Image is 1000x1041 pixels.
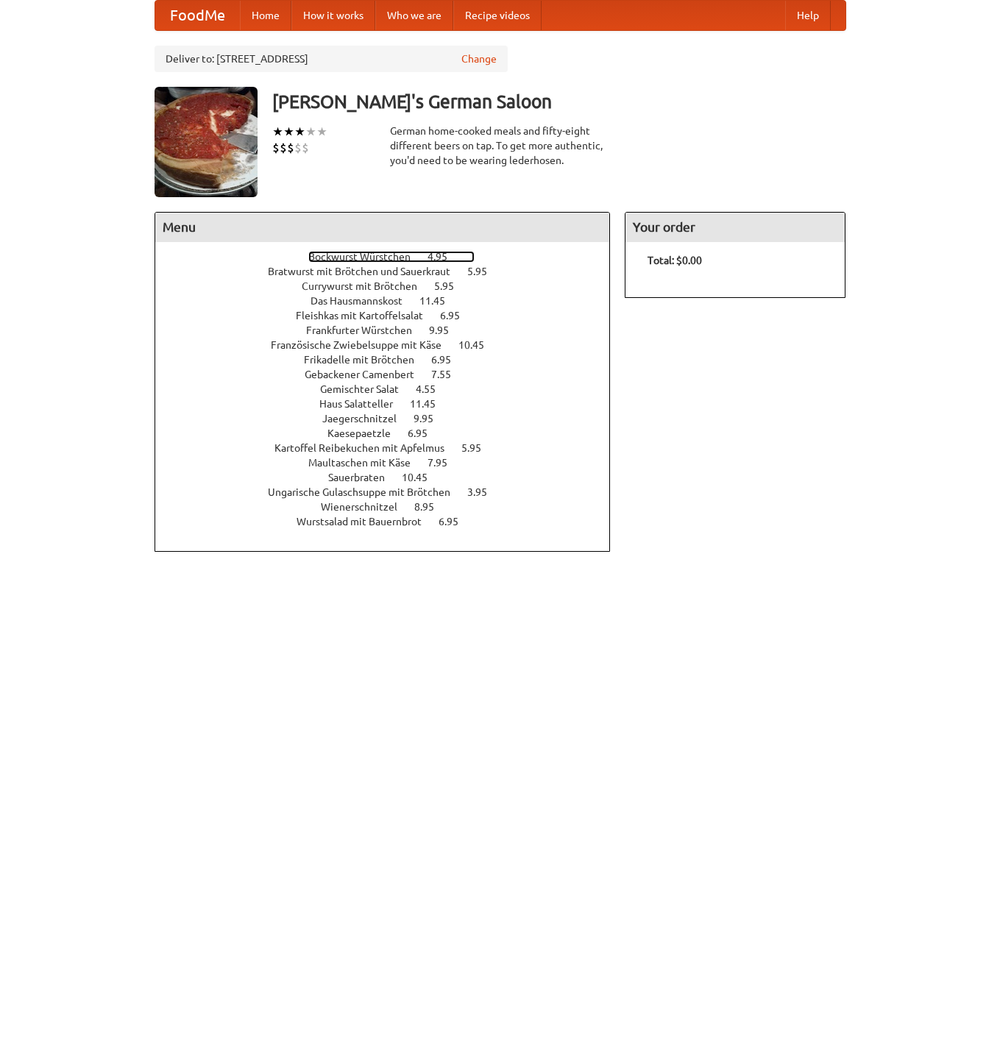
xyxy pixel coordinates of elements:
a: How it works [291,1,375,30]
span: Französische Zwiebelsuppe mit Käse [271,339,456,351]
a: Bratwurst mit Brötchen und Sauerkraut 5.95 [268,266,514,277]
a: Currywurst mit Brötchen 5.95 [302,280,481,292]
span: 10.45 [402,472,442,483]
a: Gemischter Salat 4.55 [320,383,463,395]
a: Frikadelle mit Brötchen 6.95 [304,354,478,366]
span: Kaesepaetzle [327,427,405,439]
a: Kaesepaetzle 6.95 [327,427,455,439]
a: Recipe videos [453,1,542,30]
a: Wienerschnitzel 8.95 [321,501,461,513]
span: 11.45 [410,398,450,410]
span: Wienerschnitzel [321,501,412,513]
a: Jaegerschnitzel 9.95 [322,413,461,424]
span: 8.95 [414,501,449,513]
li: ★ [316,124,327,140]
span: Frankfurter Würstchen [306,324,427,336]
span: 9.95 [429,324,464,336]
span: 10.45 [458,339,499,351]
span: Gemischter Salat [320,383,414,395]
a: Home [240,1,291,30]
li: $ [287,140,294,156]
li: $ [280,140,287,156]
span: 9.95 [414,413,448,424]
li: ★ [283,124,294,140]
span: 11.45 [419,295,460,307]
span: Haus Salatteller [319,398,408,410]
a: Fleishkas mit Kartoffelsalat 6.95 [296,310,487,321]
a: Französische Zwiebelsuppe mit Käse 10.45 [271,339,511,351]
span: 7.55 [431,369,466,380]
a: Maultaschen mit Käse 7.95 [308,457,475,469]
span: 6.95 [439,516,473,527]
span: Wurstsalad mit Bauernbrot [297,516,436,527]
a: Sauerbraten 10.45 [328,472,455,483]
a: Who we are [375,1,453,30]
span: Das Hausmannskost [311,295,417,307]
a: Bockwurst Würstchen 4.95 [308,251,475,263]
span: Ungarische Gulaschsuppe mit Brötchen [268,486,465,498]
span: Gebackener Camenbert [305,369,429,380]
span: 4.95 [428,251,462,263]
span: Frikadelle mit Brötchen [304,354,429,366]
a: Das Hausmannskost 11.45 [311,295,472,307]
span: 5.95 [467,266,502,277]
span: Jaegerschnitzel [322,413,411,424]
a: Kartoffel Reibekuchen mit Apfelmus 5.95 [274,442,508,454]
li: ★ [305,124,316,140]
li: ★ [272,124,283,140]
span: Currywurst mit Brötchen [302,280,432,292]
li: $ [294,140,302,156]
span: 6.95 [431,354,466,366]
li: ★ [294,124,305,140]
a: Gebackener Camenbert 7.55 [305,369,478,380]
span: 5.95 [434,280,469,292]
li: $ [272,140,280,156]
span: Bockwurst Würstchen [308,251,425,263]
h4: Menu [155,213,610,242]
div: Deliver to: [STREET_ADDRESS] [155,46,508,72]
a: Ungarische Gulaschsuppe mit Brötchen 3.95 [268,486,514,498]
span: 6.95 [440,310,475,321]
b: Total: $0.00 [648,255,702,266]
span: 3.95 [467,486,502,498]
a: Help [785,1,831,30]
span: Sauerbraten [328,472,400,483]
span: 7.95 [428,457,462,469]
a: Haus Salatteller 11.45 [319,398,463,410]
a: Wurstsalad mit Bauernbrot 6.95 [297,516,486,527]
span: 6.95 [408,427,442,439]
span: Bratwurst mit Brötchen und Sauerkraut [268,266,465,277]
a: Frankfurter Würstchen 9.95 [306,324,476,336]
a: FoodMe [155,1,240,30]
div: German home-cooked meals and fifty-eight different beers on tap. To get more authentic, you'd nee... [390,124,611,168]
span: Kartoffel Reibekuchen mit Apfelmus [274,442,459,454]
a: Change [461,51,497,66]
span: 4.55 [416,383,450,395]
span: 5.95 [461,442,496,454]
h3: [PERSON_NAME]'s German Saloon [272,87,846,116]
img: angular.jpg [155,87,258,197]
span: Maultaschen mit Käse [308,457,425,469]
h4: Your order [625,213,845,242]
span: Fleishkas mit Kartoffelsalat [296,310,438,321]
li: $ [302,140,309,156]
